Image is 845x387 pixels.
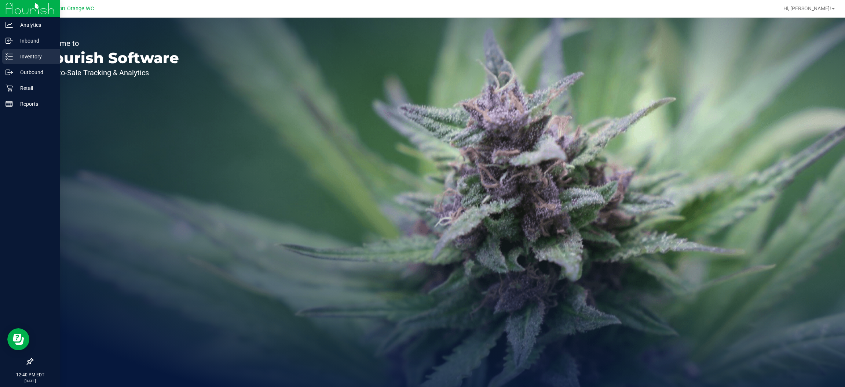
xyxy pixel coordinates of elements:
span: Port Orange WC [56,6,94,12]
p: 12:40 PM EDT [3,372,57,378]
inline-svg: Inventory [6,53,13,60]
p: Flourish Software [40,51,179,65]
iframe: Resource center [7,328,29,350]
p: Inventory [13,52,57,61]
p: Analytics [13,21,57,29]
inline-svg: Reports [6,100,13,108]
p: Outbound [13,68,57,77]
p: Seed-to-Sale Tracking & Analytics [40,69,179,76]
inline-svg: Outbound [6,69,13,76]
inline-svg: Retail [6,84,13,92]
span: Hi, [PERSON_NAME]! [783,6,831,11]
p: Reports [13,100,57,108]
inline-svg: Inbound [6,37,13,44]
p: Retail [13,84,57,93]
p: Inbound [13,36,57,45]
p: Welcome to [40,40,179,47]
inline-svg: Analytics [6,21,13,29]
p: [DATE] [3,378,57,384]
